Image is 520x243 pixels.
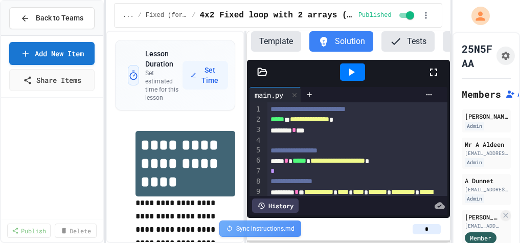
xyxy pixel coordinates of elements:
button: Settings [443,31,506,52]
div: My Account [461,4,492,28]
div: [EMAIL_ADDRESS][DOMAIN_NAME] [465,149,508,157]
div: Admin [465,194,484,203]
div: 2 [250,115,262,125]
div: 3 [250,125,262,135]
span: Published [358,11,392,19]
div: A Dunnet [465,176,508,185]
span: Fixed (for) loop [146,11,188,19]
button: Solution [309,31,373,52]
h1: 25N5F AA [462,41,492,70]
span: 4x2 Fixed loop with 2 arrays (Target grades) [200,9,354,21]
div: Content is published and visible to students [358,9,416,21]
button: Back to Teams [9,7,95,29]
div: 7 [250,166,262,176]
a: Add New Item [9,42,95,65]
button: Set Time [183,61,228,90]
span: / [138,11,142,19]
div: Mr A Aldeen [465,140,508,149]
div: main.py [250,90,288,100]
div: [PERSON_NAME] [465,212,499,222]
span: / [192,11,195,19]
div: 4 [250,136,262,146]
button: Assignment Settings [496,47,515,65]
div: 6 [250,156,262,166]
a: Publish [7,224,51,238]
div: Admin [465,122,484,130]
div: 1 [250,104,262,115]
div: Sync instructions.md [219,220,301,237]
span: Back to Teams [36,13,83,24]
div: Admin [465,158,484,167]
div: main.py [250,87,301,102]
a: Share Items [9,69,95,91]
div: 5 [250,145,262,156]
a: Delete [55,224,97,238]
span: Member [470,233,491,242]
h3: Lesson Duration [145,49,183,69]
div: 9 [250,187,262,218]
p: Set estimated time for this lesson [145,69,183,102]
div: History [252,198,299,213]
div: [EMAIL_ADDRESS][DOMAIN_NAME] [465,186,508,193]
h2: Members [462,87,501,101]
div: [EMAIL_ADDRESS][DOMAIN_NAME] [465,222,499,230]
div: [PERSON_NAME][EMAIL_ADDRESS][PERSON_NAME][PERSON_NAME][DOMAIN_NAME] [465,112,508,121]
button: Tests [381,31,435,52]
div: 8 [250,176,262,187]
button: Template [251,31,301,52]
span: ... [123,11,134,19]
